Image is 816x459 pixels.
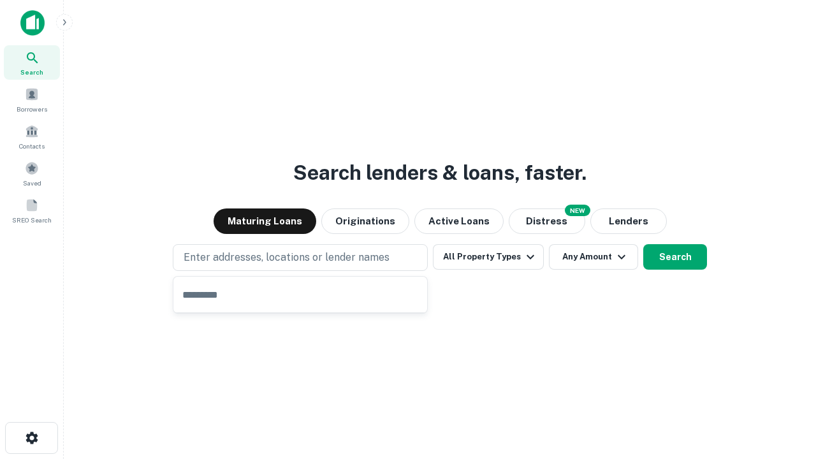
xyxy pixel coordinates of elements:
button: Search distressed loans with lien and other non-mortgage details. [509,208,585,234]
img: capitalize-icon.png [20,10,45,36]
button: Enter addresses, locations or lender names [173,244,428,271]
iframe: Chat Widget [752,357,816,418]
span: Search [20,67,43,77]
h3: Search lenders & loans, faster. [293,157,586,188]
button: All Property Types [433,244,544,270]
button: Originations [321,208,409,234]
p: Enter addresses, locations or lender names [184,250,390,265]
button: Search [643,244,707,270]
span: SREO Search [12,215,52,225]
a: Borrowers [4,82,60,117]
button: Maturing Loans [214,208,316,234]
a: Contacts [4,119,60,154]
a: Search [4,45,60,80]
a: Saved [4,156,60,191]
div: NEW [565,205,590,216]
span: Borrowers [17,104,47,114]
span: Saved [23,178,41,188]
button: Lenders [590,208,667,234]
button: Any Amount [549,244,638,270]
button: Active Loans [414,208,504,234]
span: Contacts [19,141,45,151]
a: SREO Search [4,193,60,228]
